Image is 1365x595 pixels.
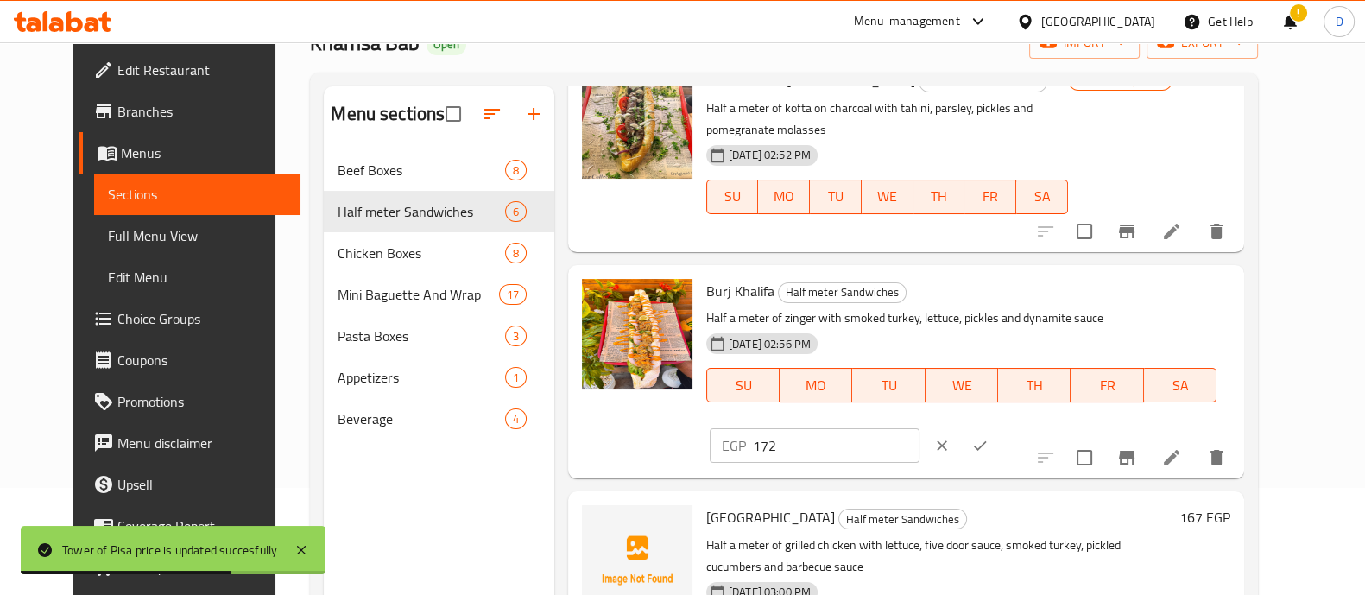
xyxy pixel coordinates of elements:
[722,435,746,456] p: EGP
[780,368,852,402] button: MO
[79,422,300,464] a: Menu disclaimer
[582,68,692,179] img: Great Wall of China
[706,307,1216,329] p: Half a meter of zinger with smoked turkey, lettuce, pickles and dynamite sauce
[117,391,287,412] span: Promotions
[1144,368,1216,402] button: SA
[62,541,277,560] div: Tower of Pisa price is updated succesfully
[435,96,471,132] span: Select all sections
[338,284,498,305] span: Mini Baguette And Wrap
[1335,12,1343,31] span: D
[427,35,466,55] div: Open
[1179,505,1230,529] h6: 167 EGP
[971,184,1009,209] span: FR
[779,282,906,302] span: Half meter Sandwiches
[338,201,504,222] span: Half meter Sandwiches
[324,315,553,357] div: Pasta Boxes3
[722,336,818,352] span: [DATE] 02:56 PM
[324,142,553,446] nav: Menu sections
[722,147,818,163] span: [DATE] 02:52 PM
[331,101,445,127] h2: Menu sections
[79,381,300,422] a: Promotions
[1161,447,1182,468] a: Edit menu item
[1196,211,1237,252] button: delete
[338,160,504,180] div: Beef Boxes
[1179,68,1230,92] h6: 173 EGP
[1041,12,1155,31] div: [GEOGRAPHIC_DATA]
[1161,221,1182,242] a: Edit menu item
[765,184,803,209] span: MO
[862,180,913,214] button: WE
[505,160,527,180] div: items
[582,279,692,389] img: Burj Khalifa
[854,11,960,32] div: Menu-management
[1106,211,1147,252] button: Branch-specific-item
[1151,373,1210,398] span: SA
[859,373,918,398] span: TU
[506,204,526,220] span: 6
[506,370,526,386] span: 1
[324,398,553,440] div: Beverage4
[964,180,1016,214] button: FR
[869,184,907,209] span: WE
[324,274,553,315] div: Mini Baguette And Wrap17
[94,256,300,298] a: Edit Menu
[338,408,504,429] span: Beverage
[79,91,300,132] a: Branches
[920,184,958,209] span: TH
[923,427,961,465] button: clear
[94,174,300,215] a: Sections
[117,557,287,578] span: Grocery Checklist
[338,367,504,388] span: Appetizers
[1066,440,1103,476] span: Select to update
[117,308,287,329] span: Choice Groups
[506,162,526,179] span: 8
[913,180,965,214] button: TH
[108,184,287,205] span: Sections
[117,474,287,495] span: Upsell
[121,142,287,163] span: Menus
[758,180,810,214] button: MO
[1160,32,1244,54] span: export
[505,243,527,263] div: items
[810,180,862,214] button: TU
[998,368,1071,402] button: TH
[324,149,553,191] div: Beef Boxes8
[324,357,553,398] div: Appetizers1
[838,509,967,529] div: Half meter Sandwiches
[932,373,991,398] span: WE
[1023,184,1061,209] span: SA
[117,350,287,370] span: Coupons
[506,328,526,345] span: 3
[108,267,287,288] span: Edit Menu
[753,428,919,463] input: Please enter price
[94,215,300,256] a: Full Menu View
[79,49,300,91] a: Edit Restaurant
[499,284,527,305] div: items
[961,427,999,465] button: ok
[1071,368,1143,402] button: FR
[1005,373,1064,398] span: TH
[706,504,835,530] span: [GEOGRAPHIC_DATA]
[706,368,780,402] button: SU
[117,433,287,453] span: Menu disclaimer
[324,232,553,274] div: Chicken Boxes8
[852,368,925,402] button: TU
[839,510,966,529] span: Half meter Sandwiches
[471,93,513,135] span: Sort sections
[79,505,300,547] a: Coverage Report
[1043,32,1126,54] span: import
[79,339,300,381] a: Coupons
[706,180,759,214] button: SU
[1196,437,1237,478] button: delete
[706,98,1068,141] p: Half a meter of kofta on charcoal with tahini, parsley, pickles and pomegranate molasses
[506,245,526,262] span: 8
[706,278,774,304] span: Burj Khalifa
[1077,373,1136,398] span: FR
[117,516,287,536] span: Coverage Report
[714,373,773,398] span: SU
[513,93,554,135] button: Add section
[79,464,300,505] a: Upsell
[714,184,752,209] span: SU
